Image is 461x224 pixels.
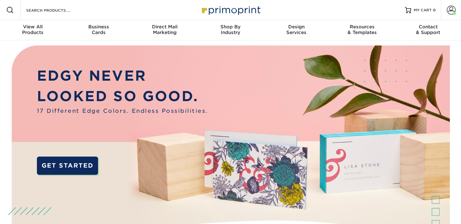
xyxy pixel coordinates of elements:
[132,20,198,40] a: Direct MailMarketing
[198,20,264,40] a: Shop ByIndustry
[395,20,461,40] a: Contact& Support
[395,24,461,30] span: Contact
[198,24,264,35] div: Industry
[37,86,208,107] p: LOOKED SO GOOD.
[37,157,98,175] a: GET STARTED
[198,24,264,30] span: Shop By
[395,24,461,35] div: & Support
[26,6,87,14] input: SEARCH PRODUCTS.....
[132,24,198,30] span: Direct Mail
[329,24,395,30] span: Resources
[37,66,208,86] p: EDGY NEVER
[329,20,395,40] a: Resources& Templates
[263,20,329,40] a: DesignServices
[66,24,132,30] span: Business
[414,8,432,13] span: MY CART
[263,24,329,35] div: Services
[433,8,436,12] span: 0
[66,24,132,35] div: Cards
[132,24,198,35] div: Marketing
[199,3,262,17] img: Primoprint
[329,24,395,35] div: & Templates
[37,107,208,115] span: 17 Different Edge Colors. Endless Possibilities.
[66,20,132,40] a: BusinessCards
[263,24,329,30] span: Design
